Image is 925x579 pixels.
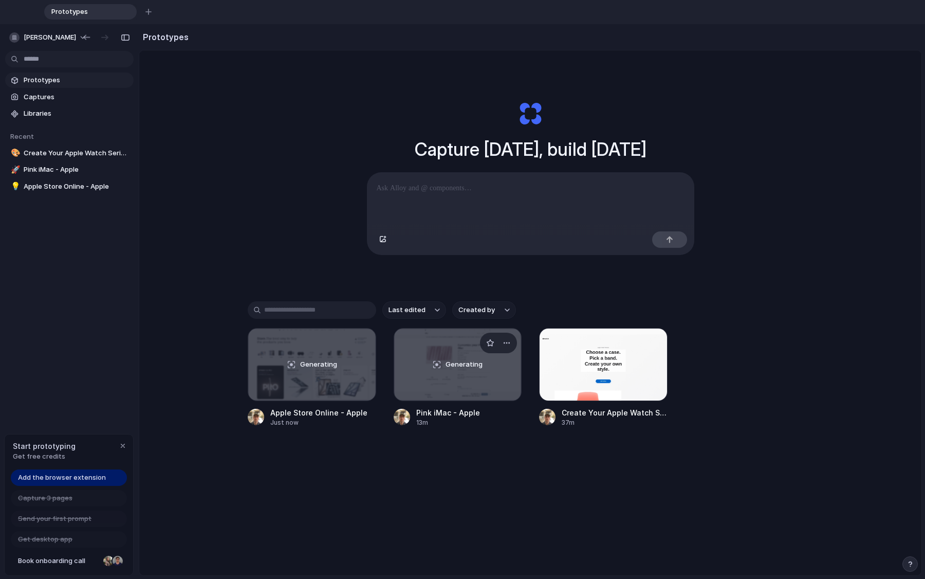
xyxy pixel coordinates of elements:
a: Create Your Apple Watch Series 10 Style - AppleCreate Your Apple Watch Series 10 Style - Apple37m [539,328,668,427]
div: Pink iMac - Apple [416,407,480,418]
a: Captures [5,89,134,105]
span: Last edited [388,305,425,315]
a: Book onboarding call [11,553,127,569]
div: 13m [416,418,480,427]
a: 💡Apple Store Online - Apple [5,179,134,194]
span: [PERSON_NAME] [24,32,76,43]
span: Start prototyping [13,441,76,451]
a: 🎨Create Your Apple Watch Series 10 Style - Apple [5,146,134,161]
div: Just now [270,418,367,427]
a: Prototypes [5,73,134,88]
span: Prototypes [24,75,129,85]
span: Recent [10,132,34,140]
div: Apple Store Online - Apple [270,407,367,418]
div: 37m [562,418,668,427]
span: Create Your Apple Watch Series 10 Style - Apple [24,148,129,158]
div: 🎨 [11,147,18,159]
button: 🚀 [9,165,20,175]
div: Nicole Kubica [102,555,115,567]
div: Christian Iacullo [112,555,124,567]
span: Captures [24,92,129,102]
button: 💡 [9,182,20,192]
span: Prototypes [47,7,120,17]
a: 🚀Pink iMac - Apple [5,162,134,177]
span: Apple Store Online - Apple [24,182,129,192]
span: Get free credits [13,451,76,462]
span: Get desktop app [18,534,72,545]
span: Created by [458,305,495,315]
span: Pink iMac - Apple [24,165,129,175]
span: Capture 3 pages [18,493,72,503]
h1: Capture [DATE], build [DATE] [415,136,646,163]
a: Apple Store Online - AppleGeneratingApple Store Online - AppleJust now [248,328,376,427]
span: Book onboarding call [18,556,99,566]
div: Create Your Apple Watch Series 10 Style - Apple [562,407,668,418]
button: Created by [452,301,516,319]
span: Generating [300,359,337,370]
a: Add the browser extension [11,469,127,486]
a: Libraries [5,106,134,121]
span: Add the browser extension [18,473,106,483]
div: 💡 [11,180,18,192]
span: Libraries [24,108,129,119]
span: Generating [446,359,483,370]
a: Pink iMac - AppleGeneratingPink iMac - Apple13m [394,328,522,427]
div: Prototypes [44,4,137,20]
div: 🚀 [11,164,18,176]
button: [PERSON_NAME] [5,29,92,46]
span: Send your first prompt [18,514,91,524]
button: Last edited [382,301,446,319]
h2: Prototypes [139,31,189,43]
button: 🎨 [9,148,20,158]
